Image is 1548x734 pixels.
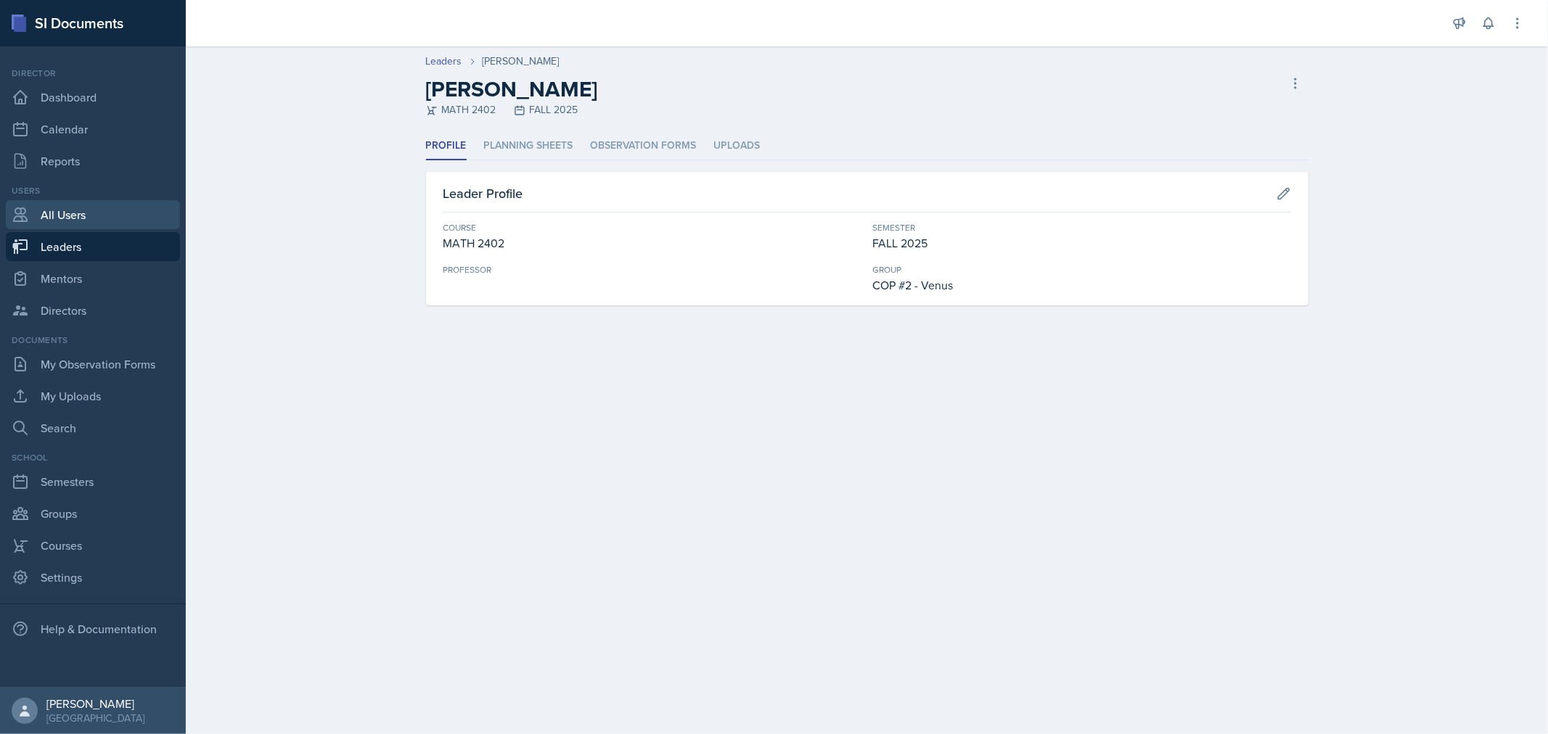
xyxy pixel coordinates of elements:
[873,221,1291,234] div: Semester
[426,54,462,69] a: Leaders
[443,234,861,252] div: MATH 2402
[443,183,523,203] h3: Leader Profile
[426,102,598,117] div: MATH 2402 FALL 2025
[426,76,598,102] h2: [PERSON_NAME]
[6,350,180,379] a: My Observation Forms
[426,132,467,160] li: Profile
[483,54,560,69] div: [PERSON_NAME]
[46,696,144,711] div: [PERSON_NAME]
[6,614,180,643] div: Help & Documentation
[6,200,180,229] a: All Users
[6,115,180,144] a: Calendar
[873,263,1291,276] div: Group
[6,413,180,442] a: Search
[6,83,180,112] a: Dashboard
[6,382,180,411] a: My Uploads
[443,263,861,276] div: Professor
[714,132,761,160] li: Uploads
[873,234,1291,252] div: FALL 2025
[6,232,180,261] a: Leaders
[591,132,697,160] li: Observation Forms
[6,451,180,464] div: School
[484,132,573,160] li: Planning Sheets
[443,221,861,234] div: Course
[6,334,180,347] div: Documents
[6,499,180,528] a: Groups
[6,264,180,293] a: Mentors
[46,711,144,725] div: [GEOGRAPHIC_DATA]
[6,184,180,197] div: Users
[6,531,180,560] a: Courses
[873,276,1291,294] div: COP #2 - Venus
[6,147,180,176] a: Reports
[6,296,180,325] a: Directors
[6,67,180,80] div: Director
[6,563,180,592] a: Settings
[6,467,180,496] a: Semesters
